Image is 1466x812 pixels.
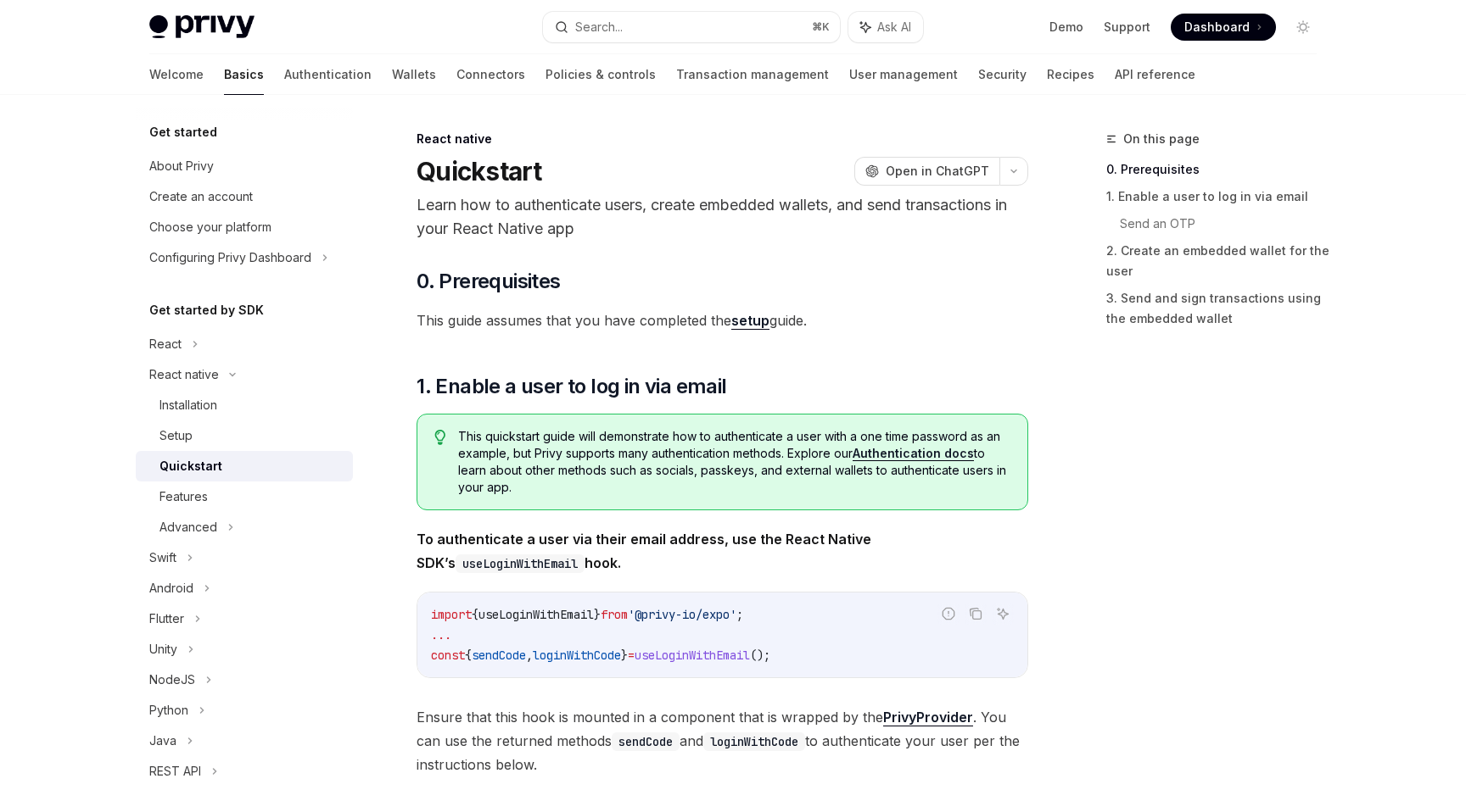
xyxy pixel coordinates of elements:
span: '@privy-io/expo' [628,607,736,622]
span: useLoginWithEmail [478,607,594,622]
a: Choose your platform [136,212,353,242]
a: 1. Enable a user to log in via email [1106,183,1330,210]
a: Wallets [392,54,436,95]
a: Security [978,54,1027,95]
a: Dashboard [1171,14,1276,41]
span: ; [736,607,743,622]
div: Create an account [149,186,253,207]
a: PrivyProvider [883,709,973,726]
button: Report incorrect code [937,603,960,625]
a: Quickstart [136,451,353,481]
code: useLoginWithEmail [456,554,585,573]
a: 2. Create an embedded wallet for the user [1106,237,1330,285]
button: Ask AI [992,603,1014,625]
p: Learn how to authenticate users, create embedded wallets, and send transactions in your React Nat... [417,193,1028,241]
span: 0. Prerequisites [417,268,560,295]
span: } [594,607,601,622]
span: useLoginWithEmail [635,648,750,663]
a: Welcome [149,54,204,95]
div: NodeJS [149,670,195,690]
h1: Quickstart [417,156,542,186]
div: Setup [159,425,193,446]
span: loginWithCode [533,648,621,663]
a: setup [731,312,769,330]
a: Policies & controls [546,54,656,95]
button: Ask AI [848,12,923,42]
span: sendCode [472,648,526,663]
img: light logo [149,15,255,39]
h5: Get started by SDK [149,300,264,320]
div: REST API [149,761,201,781]
span: Dashboard [1184,19,1250,36]
div: Swift [149,548,176,568]
a: Features [136,481,353,512]
span: 1. Enable a user to log in via email [417,373,726,400]
div: Python [149,700,188,720]
span: { [465,648,472,663]
div: Advanced [159,517,217,537]
a: Recipes [1047,54,1094,95]
div: Unity [149,639,177,659]
a: Send an OTP [1120,210,1330,237]
span: ⌘ K [812,20,830,34]
div: Search... [575,17,623,37]
code: loginWithCode [703,732,805,751]
a: User management [849,54,958,95]
button: Search...⌘K [543,12,840,42]
button: Toggle dark mode [1290,14,1317,41]
a: Installation [136,390,353,420]
a: Setup [136,420,353,451]
span: , [526,648,533,663]
a: Basics [224,54,264,95]
div: Quickstart [159,456,222,476]
a: Transaction management [676,54,829,95]
span: On this page [1123,129,1200,149]
span: import [431,607,472,622]
div: Java [149,731,176,751]
a: Support [1104,19,1150,36]
span: const [431,648,465,663]
a: About Privy [136,151,353,181]
div: Choose your platform [149,217,271,237]
span: } [621,648,628,663]
button: Open in ChatGPT [854,157,999,186]
span: { [472,607,478,622]
a: API reference [1115,54,1195,95]
code: sendCode [612,732,680,751]
a: Demo [1049,19,1083,36]
div: Configuring Privy Dashboard [149,247,311,268]
a: Authentication docs [853,446,974,461]
a: Connectors [456,54,525,95]
div: React native [417,131,1028,147]
div: About Privy [149,156,214,176]
div: React [149,334,182,354]
a: Create an account [136,181,353,212]
span: from [601,607,628,622]
span: This quickstart guide will demonstrate how to authenticate a user with a one time password as an ... [458,428,1010,496]
strong: To authenticate a user via their email address, use the React Native SDK’s hook. [417,531,871,571]
span: = [628,648,635,663]
div: Installation [159,395,217,415]
span: Ensure that this hook is mounted in a component that is wrapped by the . You can use the returned... [417,705,1028,776]
div: Android [149,578,193,598]
span: (); [750,648,770,663]
a: Authentication [284,54,372,95]
div: Features [159,487,208,507]
span: ... [431,627,451,642]
a: 0. Prerequisites [1106,156,1330,183]
div: React native [149,364,219,385]
h5: Get started [149,122,217,142]
span: This guide assumes that you have completed the guide. [417,309,1028,332]
div: Flutter [149,609,184,629]
span: Ask AI [877,19,911,36]
svg: Tip [434,430,446,445]
a: 3. Send and sign transactions using the embedded wallet [1106,285,1330,332]
button: Copy the contents from the code block [965,603,987,625]
span: Open in ChatGPT [886,163,989,180]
